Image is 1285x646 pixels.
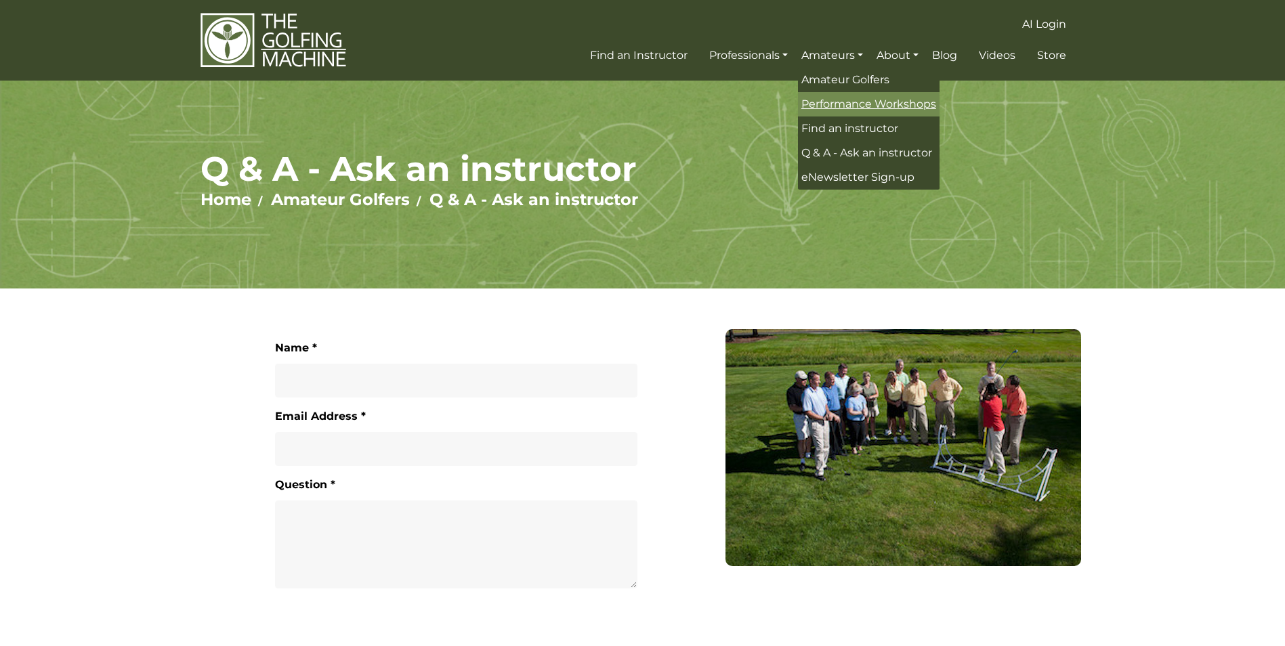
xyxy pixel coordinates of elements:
img: The Golfing Machine [201,12,346,68]
a: Q & A - Ask an instructor [429,190,638,209]
label: Email Address * [275,408,366,425]
h1: Q & A - Ask an instructor [201,148,1084,190]
a: Home [201,190,251,209]
a: Find an Instructor [587,43,691,68]
a: Videos [975,43,1019,68]
a: Professionals [706,43,791,68]
span: Store [1037,49,1066,62]
a: About [873,43,922,68]
a: Store [1034,43,1070,68]
a: Amateurs [798,43,866,68]
a: AI Login [1019,12,1070,37]
span: Find an instructor [801,122,898,135]
span: Find an Instructor [590,49,688,62]
span: Q & A - Ask an instructor [801,146,932,159]
span: Videos [979,49,1015,62]
span: eNewsletter Sign-up [801,171,914,184]
span: Blog [932,49,957,62]
iframe: reCAPTCHA [275,599,434,639]
ul: Amateurs [798,68,940,190]
span: AI Login [1022,18,1066,30]
label: Question * [275,476,335,494]
a: eNewsletter Sign-up [798,165,940,190]
a: Find an instructor [798,116,940,141]
a: Amateur Golfers [271,190,410,209]
label: Name * [275,339,317,357]
a: Performance Workshops [798,92,940,116]
span: Amateur Golfers [801,73,889,86]
span: Performance Workshops [801,98,936,110]
a: Q & A - Ask an instructor [798,141,940,165]
a: Blog [929,43,961,68]
a: Amateur Golfers [798,68,940,92]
